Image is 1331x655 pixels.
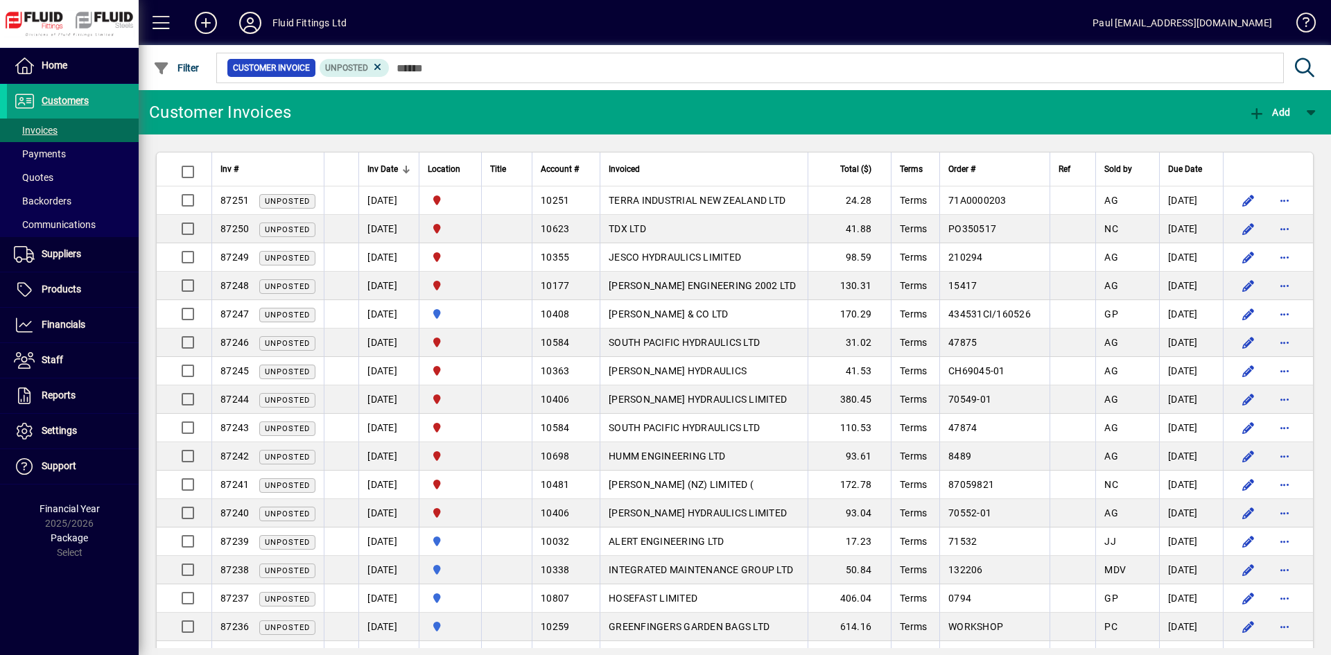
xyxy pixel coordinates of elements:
a: Financials [7,308,139,342]
button: Edit [1237,417,1260,439]
td: 380.45 [808,385,891,414]
td: [DATE] [1159,385,1223,414]
td: [DATE] [358,215,419,243]
button: Edit [1237,445,1260,467]
span: FLUID FITTINGS CHRISTCHURCH [428,420,473,435]
span: Unposted [265,453,310,462]
td: 31.02 [808,329,891,357]
span: Terms [900,280,927,291]
button: Edit [1237,360,1260,382]
a: Quotes [7,166,139,189]
span: Unposted [265,339,310,348]
span: 8489 [948,451,971,462]
span: 87244 [220,394,249,405]
span: Add [1249,107,1290,118]
span: Unposted [265,254,310,263]
span: 15417 [948,280,977,291]
button: Edit [1237,587,1260,609]
button: Edit [1237,473,1260,496]
span: Terms [900,308,927,320]
td: 614.16 [808,613,891,641]
td: [DATE] [1159,357,1223,385]
button: Edit [1237,559,1260,581]
span: 10338 [541,564,569,575]
td: [DATE] [358,357,419,385]
span: HOSEFAST LIMITED [609,593,697,604]
span: Unposted [265,197,310,206]
td: 50.84 [808,556,891,584]
span: 87238 [220,564,249,575]
span: 87237 [220,593,249,604]
span: JESCO HYDRAULICS LIMITED [609,252,741,263]
td: 93.04 [808,499,891,527]
span: Backorders [14,195,71,207]
span: SOUTH PACIFIC HYDRAULICS LTD [609,422,760,433]
td: [DATE] [1159,414,1223,442]
span: Terms [900,337,927,348]
td: 98.59 [808,243,891,272]
td: [DATE] [1159,272,1223,300]
span: MDV [1104,564,1126,575]
span: 10355 [541,252,569,263]
span: WORKSHOP [948,621,1003,632]
span: Unposted [265,566,310,575]
span: Terms [900,564,927,575]
td: 110.53 [808,414,891,442]
span: Ref [1059,161,1070,177]
span: 10251 [541,195,569,206]
span: 10584 [541,337,569,348]
span: AG [1104,394,1118,405]
span: Unposted [265,623,310,632]
span: Unposted [265,595,310,604]
span: GP [1104,593,1118,604]
td: [DATE] [1159,613,1223,641]
span: 87059821 [948,479,994,490]
span: Financial Year [40,503,100,514]
span: Terms [900,422,927,433]
span: [PERSON_NAME] (NZ) LIMITED ( [609,479,754,490]
span: 87240 [220,507,249,518]
span: CH69045-01 [948,365,1005,376]
div: Total ($) [817,161,884,177]
span: Account # [541,161,579,177]
span: Inv Date [367,161,398,177]
span: Terms [900,394,927,405]
button: More options [1273,587,1296,609]
td: [DATE] [358,527,419,556]
button: Edit [1237,246,1260,268]
span: Terms [900,479,927,490]
span: 87251 [220,195,249,206]
a: Reports [7,378,139,413]
td: [DATE] [358,471,419,499]
span: 87236 [220,621,249,632]
span: Invoiced [609,161,640,177]
span: Reports [42,390,76,401]
span: Staff [42,354,63,365]
span: 87242 [220,451,249,462]
button: More options [1273,189,1296,211]
span: Products [42,283,81,295]
span: FLUID FITTINGS CHRISTCHURCH [428,278,473,293]
span: SOUTH PACIFIC HYDRAULICS LTD [609,337,760,348]
span: 87247 [220,308,249,320]
div: Title [490,161,523,177]
div: Order # [948,161,1041,177]
span: Unposted [265,367,310,376]
span: Terms [900,507,927,518]
span: HUMM ENGINEERING LTD [609,451,725,462]
span: GREENFINGERS GARDEN BAGS LTD [609,621,769,632]
button: More options [1273,360,1296,382]
div: Sold by [1104,161,1151,177]
span: Financials [42,319,85,330]
td: 130.31 [808,272,891,300]
button: More options [1273,615,1296,638]
span: NC [1104,479,1118,490]
td: [DATE] [358,499,419,527]
span: AG [1104,195,1118,206]
button: More options [1273,559,1296,581]
span: AUCKLAND [428,306,473,322]
div: Due Date [1168,161,1215,177]
span: FLUID FITTINGS CHRISTCHURCH [428,363,473,378]
a: Payments [7,142,139,166]
span: Location [428,161,460,177]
